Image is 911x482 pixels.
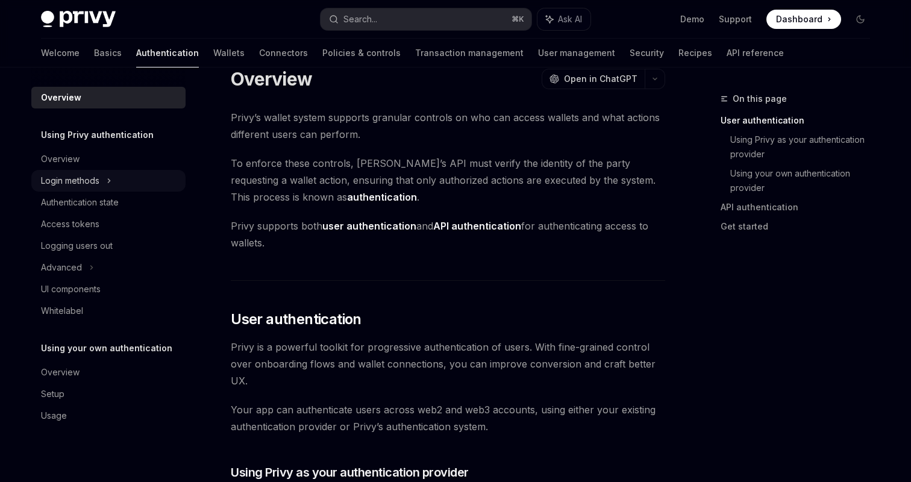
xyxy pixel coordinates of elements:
[719,13,752,25] a: Support
[259,39,308,67] a: Connectors
[31,383,186,405] a: Setup
[41,260,82,275] div: Advanced
[41,152,80,166] div: Overview
[730,130,880,164] a: Using Privy as your authentication provider
[41,387,64,401] div: Setup
[231,464,469,481] span: Using Privy as your authentication provider
[721,111,880,130] a: User authentication
[231,109,665,143] span: Privy’s wallet system supports granular controls on who can access wallets and what actions diffe...
[322,220,416,232] strong: user authentication
[41,174,99,188] div: Login methods
[41,408,67,423] div: Usage
[94,39,122,67] a: Basics
[41,90,81,105] div: Overview
[41,239,113,253] div: Logging users out
[31,192,186,213] a: Authentication state
[231,401,665,435] span: Your app can authenticate users across web2 and web3 accounts, using either your existing authent...
[766,10,841,29] a: Dashboard
[537,8,590,30] button: Ask AI
[31,148,186,170] a: Overview
[630,39,664,67] a: Security
[41,304,83,318] div: Whitelabel
[733,92,787,106] span: On this page
[231,218,665,251] span: Privy supports both and for authenticating access to wallets.
[31,235,186,257] a: Logging users out
[231,155,665,205] span: To enforce these controls, [PERSON_NAME]’s API must verify the identity of the party requesting a...
[727,39,784,67] a: API reference
[433,220,521,232] strong: API authentication
[31,300,186,322] a: Whitelabel
[678,39,712,67] a: Recipes
[41,195,119,210] div: Authentication state
[776,13,822,25] span: Dashboard
[213,39,245,67] a: Wallets
[41,39,80,67] a: Welcome
[41,282,101,296] div: UI components
[31,361,186,383] a: Overview
[721,217,880,236] a: Get started
[851,10,870,29] button: Toggle dark mode
[231,68,312,90] h1: Overview
[680,13,704,25] a: Demo
[721,198,880,217] a: API authentication
[538,39,615,67] a: User management
[31,278,186,300] a: UI components
[512,14,524,24] span: ⌘ K
[231,339,665,389] span: Privy is a powerful toolkit for progressive authentication of users. With fine-grained control ov...
[558,13,582,25] span: Ask AI
[415,39,524,67] a: Transaction management
[41,365,80,380] div: Overview
[231,310,362,329] span: User authentication
[347,191,417,203] strong: authentication
[322,39,401,67] a: Policies & controls
[41,341,172,355] h5: Using your own authentication
[41,11,116,28] img: dark logo
[564,73,637,85] span: Open in ChatGPT
[730,164,880,198] a: Using your own authentication provider
[136,39,199,67] a: Authentication
[31,87,186,108] a: Overview
[542,69,645,89] button: Open in ChatGPT
[41,217,99,231] div: Access tokens
[41,128,154,142] h5: Using Privy authentication
[31,213,186,235] a: Access tokens
[321,8,531,30] button: Search...⌘K
[343,12,377,27] div: Search...
[31,405,186,427] a: Usage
